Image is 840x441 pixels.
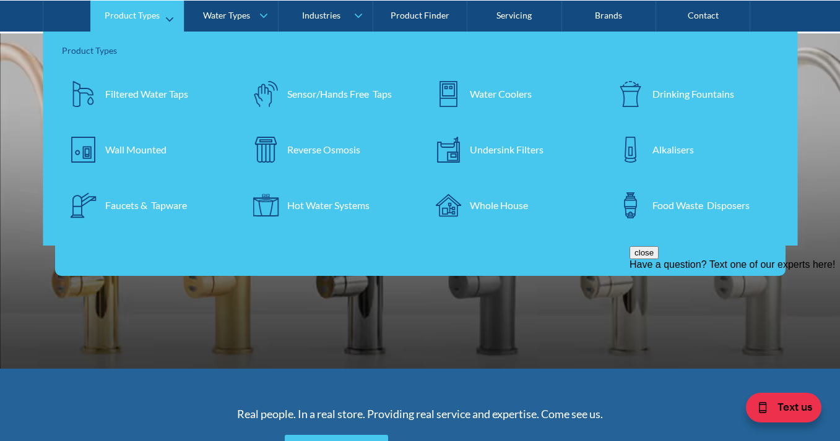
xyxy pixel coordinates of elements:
[62,43,779,56] div: Product Types
[609,127,779,171] a: Alkalisers
[62,183,232,226] a: Faucets & Tapware
[426,127,597,171] a: Undersink Filters
[652,86,734,101] div: Drinking Fountains
[244,183,414,226] a: Hot Water Systems
[43,31,798,245] nav: Product Types
[287,142,360,156] div: Reverse Osmosis
[426,183,597,226] a: Whole House
[105,197,187,212] div: Faucets & Tapware
[652,197,750,212] div: Food Waste Disposers
[62,72,232,115] a: Filtered Water Taps
[426,72,597,115] a: Water Coolers
[244,127,414,171] a: Reverse Osmosis
[302,10,340,20] div: Industries
[179,406,662,422] p: Real people. In a real store. Providing real service and expertise. Come see us.
[287,197,370,212] div: Hot Water Systems
[609,183,779,226] a: Food Waste Disposers
[652,142,694,156] div: Alkalisers
[470,86,532,101] div: Water Coolers
[105,10,160,20] div: Product Types
[105,142,167,156] div: Wall Mounted
[630,246,840,395] iframe: podium webchat widget prompt
[741,379,840,441] iframe: podium webchat widget bubble
[609,72,779,115] a: Drinking Fountains
[244,72,414,115] a: Sensor/Hands Free Taps
[287,86,392,101] div: Sensor/Hands Free Taps
[470,142,543,156] div: Undersink Filters
[62,127,232,171] a: Wall Mounted
[203,10,250,20] div: Water Types
[470,197,528,212] div: Whole House
[105,86,188,101] div: Filtered Water Taps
